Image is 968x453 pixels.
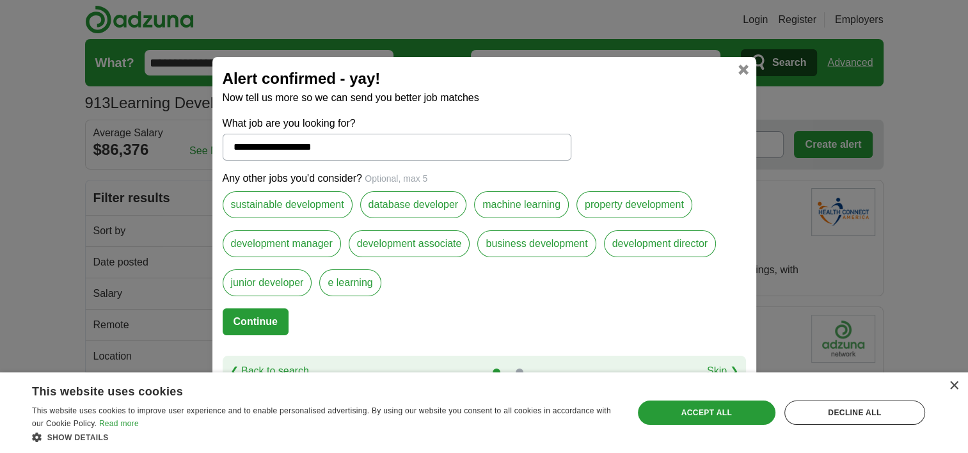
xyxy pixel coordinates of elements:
span: Show details [47,433,109,442]
label: development manager [223,230,341,257]
div: This website uses cookies [32,380,583,399]
span: Optional, max 5 [365,173,427,184]
a: ❮ Back to search [230,363,309,379]
div: Show details [32,431,615,443]
label: machine learning [474,191,569,218]
div: Decline all [784,401,925,425]
span: This website uses cookies to improve user experience and to enable personalised advertising. By u... [32,406,611,428]
label: What job are you looking for? [223,116,571,131]
h2: Alert confirmed - yay! [223,67,746,90]
label: junior developer [223,269,312,296]
label: development director [604,230,716,257]
label: business development [477,230,596,257]
label: e learning [319,269,381,296]
p: Any other jobs you'd consider? [223,171,746,186]
a: Read more, opens a new window [99,419,139,428]
label: property development [576,191,692,218]
p: Now tell us more so we can send you better job matches [223,90,746,106]
label: development associate [349,230,470,257]
div: Close [949,381,958,391]
label: sustainable development [223,191,353,218]
a: Skip ❯ [707,363,738,379]
label: database developer [360,191,467,218]
div: Accept all [638,401,775,425]
button: Continue [223,308,289,335]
